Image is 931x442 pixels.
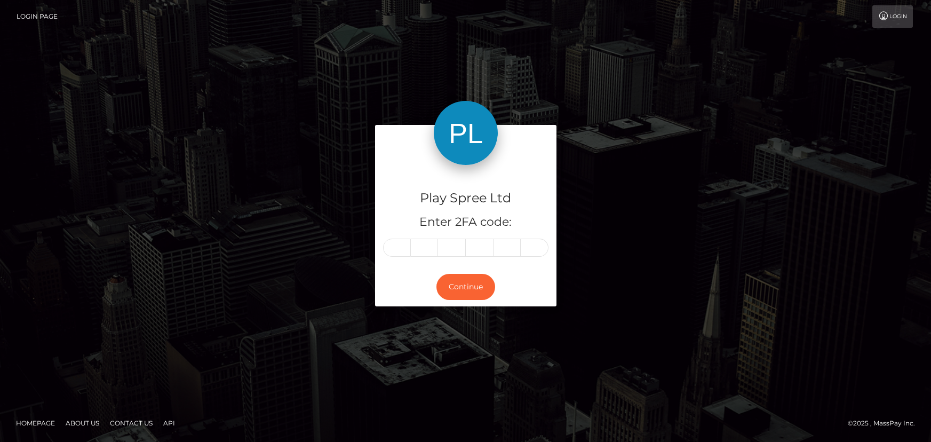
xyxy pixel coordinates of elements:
[436,274,495,300] button: Continue
[17,5,58,28] a: Login Page
[848,417,923,429] div: © 2025 , MassPay Inc.
[434,101,498,165] img: Play Spree Ltd
[106,415,157,431] a: Contact Us
[383,214,548,231] h5: Enter 2FA code:
[61,415,104,431] a: About Us
[383,189,548,208] h4: Play Spree Ltd
[159,415,179,431] a: API
[12,415,59,431] a: Homepage
[872,5,913,28] a: Login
